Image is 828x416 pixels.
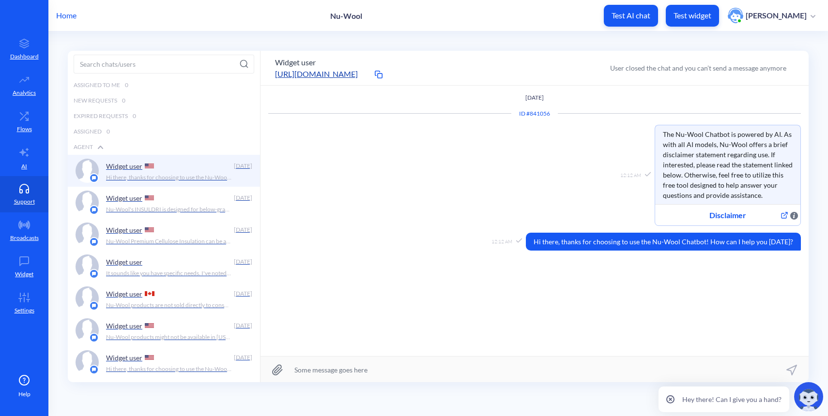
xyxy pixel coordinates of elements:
img: platform icon [89,301,99,311]
span: 0 [133,112,136,120]
img: platform icon [89,365,99,374]
span: Help [18,390,31,399]
p: Broadcasts [10,234,39,242]
img: platform icon [89,333,99,342]
div: Assigned to me [68,77,260,93]
p: Nu-Wool's INSULDRI is designed for below-grade applications, which means it is used on exterior w... [106,205,232,214]
a: platform iconWidget user [DATE]It sounds like you have specific needs. I've noted your interest i... [68,251,260,282]
button: Test AI chat [604,5,658,27]
button: Widget user [275,57,316,68]
p: Widget [15,270,33,279]
div: Conversation ID [511,109,558,118]
img: platform icon [89,173,99,183]
span: The Nu-Wool Chatbot is powered by AI. As with all AI models, Nu-Wool offers a brief disclaimer st... [655,125,800,204]
p: Nu-Wool [330,11,362,20]
p: Nu-Wool products are not sold directly to consumers, but you can purchase them through a Nu-Wool ... [106,301,232,310]
p: Dashboard [10,52,39,61]
span: 0 [107,127,110,136]
button: Test widget [666,5,719,27]
div: New Requests [68,93,260,108]
img: user photo [728,8,743,23]
img: US [145,195,154,200]
p: Test AI chat [612,11,650,20]
button: user photo[PERSON_NAME] [723,7,820,24]
img: CA [145,291,154,296]
p: It sounds like you have specific needs. I've noted your interest in contacting a representative. ... [106,269,232,278]
div: [DATE] [233,321,252,330]
span: 0 [125,81,128,89]
p: Widget user [106,226,142,234]
img: platform icon [89,269,99,279]
img: US [145,227,154,232]
p: Home [56,10,77,21]
a: platform iconWidget user [DATE]Nu-Wool products are not sold directly to consumers, but you can p... [68,282,260,314]
div: Agent [68,139,260,155]
div: [DATE] [233,193,252,202]
img: US [145,323,154,328]
p: Test widget [674,11,711,20]
p: Nu-Wool products might not be available in [US_STATE] due to various factors like distribution ch... [106,333,232,342]
p: Support [14,197,35,206]
img: platform icon [89,237,99,247]
p: Widget user [106,162,142,170]
div: [DATE] [233,257,252,266]
p: Flows [17,125,32,134]
img: US [145,163,154,168]
p: Widget user [106,354,142,362]
input: Some message goes here [261,357,809,383]
span: 12:12 AM [491,238,512,245]
p: Analytics [13,89,36,97]
p: Widget user [106,290,142,298]
span: Disclaimer [677,209,779,221]
a: platform iconWidget user [DATE]Nu-Wool products might not be available in [US_STATE] due to vario... [68,314,260,346]
span: 0 [122,96,125,105]
div: [DATE] [233,353,252,362]
span: Hi there, thanks for choosing to use the Nu-Wool Chatbot! How can I help you [DATE]? [526,233,801,251]
div: [DATE] [233,289,252,298]
p: [PERSON_NAME] [746,10,807,21]
span: 12:12 AM [620,172,641,179]
p: AI [21,162,27,171]
div: Assigned [68,124,260,139]
div: Expired Requests [68,108,260,124]
p: Widget user [106,322,142,330]
a: platform iconWidget user [DATE]Hi there, thanks for choosing to use the Nu-Wool Chatbot! How can ... [68,155,260,187]
p: Hi there, thanks for choosing to use the Nu-Wool Chatbot! How can I help you [DATE]? [106,173,232,182]
p: Hi there, thanks for choosing to use the Nu-Wool Chatbot! How can I help you [DATE]? [106,365,232,373]
span: Web button [790,209,798,221]
p: Settings [15,306,34,315]
p: [DATE] [268,93,801,102]
div: User closed the chat and you can’t send a message anymore [610,63,786,73]
a: [URL][DOMAIN_NAME] [275,68,372,80]
p: Hey there! Can I give you a hand? [682,394,782,404]
p: Widget user [106,258,142,266]
a: platform iconWidget user [DATE]Hi there, thanks for choosing to use the Nu-Wool Chatbot! How can ... [68,346,260,378]
a: platform iconWidget user [DATE]Nu-Wool's INSULDRI is designed for below-grade applications, which... [68,187,260,219]
div: [DATE] [233,225,252,234]
p: Nu-Wool Premium Cellulose Insulation can be applied using the Nu-Wool WALLSEAL System, which is a... [106,237,232,246]
img: platform icon [89,205,99,215]
img: copilot-icon.svg [794,382,823,411]
a: platform iconWidget user [DATE]Nu-Wool Premium Cellulose Insulation can be applied using the Nu-W... [68,219,260,251]
input: Search chats/users [74,55,254,74]
p: Widget user [106,194,142,202]
div: [DATE] [233,162,252,170]
span: Web button. Open link [779,209,790,222]
img: US [145,355,154,360]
